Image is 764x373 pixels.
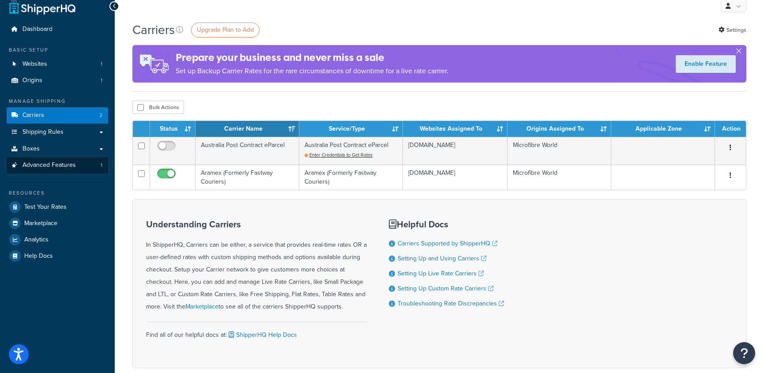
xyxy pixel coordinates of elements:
td: [DOMAIN_NAME] [403,137,507,165]
span: 1 [101,60,102,68]
a: Help Docs [7,248,108,264]
a: Setting Up Live Rate Carriers [398,269,484,278]
a: Setting Up and Using Carriers [398,254,486,263]
a: Analytics [7,232,108,248]
span: Dashboard [23,26,53,33]
a: Dashboard [7,21,108,38]
div: Manage Shipping [7,98,108,105]
div: Basic Setup [7,46,108,54]
li: Carriers [7,107,108,124]
a: Carriers Supported by ShipperHQ [398,239,497,248]
a: Boxes [7,141,108,157]
h3: Understanding Carriers [146,219,367,229]
a: Carriers 2 [7,107,108,124]
a: Marketplace [7,215,108,231]
td: Aramex (Formerly Fastway Couriers) [196,165,299,190]
p: Set up Backup Carrier Rates for the rare circumstances of downtime for a live rate carrier. [176,65,448,77]
button: Open Resource Center [733,342,755,364]
div: Resources [7,189,108,197]
span: Enter Credentials to Get Rates [309,151,373,158]
div: In ShipperHQ, Carriers can be either, a service that provides real-time rates OR a user-defined r... [146,219,367,313]
a: Upgrade Plan to Add [191,23,260,38]
a: Settings [719,24,746,36]
th: Status: activate to sort column ascending [150,121,196,137]
h4: Prepare your business and never miss a sale [176,50,448,65]
a: Enable Feature [676,55,736,73]
span: Help Docs [24,252,53,260]
li: Advanced Features [7,157,108,173]
th: Service/Type: activate to sort column ascending [299,121,403,137]
span: Analytics [24,236,49,244]
td: Australia Post Contract eParcel [196,137,299,165]
th: Websites Assigned To: activate to sort column ascending [403,121,507,137]
a: ShipperHQ Help Docs [227,330,297,339]
td: [DOMAIN_NAME] [403,165,507,190]
th: Action [715,121,746,137]
th: Applicable Zone: activate to sort column ascending [611,121,715,137]
a: Shipping Rules [7,124,108,140]
h3: Helpful Docs [389,219,504,229]
a: Setting Up Custom Rate Carriers [398,284,493,293]
th: Carrier Name: activate to sort column ascending [196,121,299,137]
img: ad-rules-rateshop-fe6ec290ccb7230408bd80ed9643f0289d75e0ffd9eb532fc0e269fcd187b520.png [132,45,176,83]
span: Upgrade Plan to Add [197,25,254,34]
span: Shipping Rules [23,128,64,136]
td: Aramex (Formerly Fastway Couriers) [299,165,403,190]
td: Microfibre World [508,137,611,165]
th: Origins Assigned To: activate to sort column ascending [508,121,611,137]
a: Marketplace [185,302,218,311]
span: Carriers [23,112,44,119]
div: Find all of our helpful docs at: [146,322,367,341]
span: Marketplace [24,220,57,227]
a: Enter Credentials to Get Rates [305,151,373,158]
td: Microfibre World [508,165,611,190]
a: Websites 1 [7,56,108,72]
h1: Carriers [132,21,175,38]
button: Bulk Actions [132,101,184,114]
span: Websites [23,60,47,68]
span: 2 [99,112,102,119]
a: Origins 1 [7,72,108,89]
a: Advanced Features 1 [7,157,108,173]
span: 1 [101,162,102,169]
span: Origins [23,77,42,84]
li: Origins [7,72,108,89]
a: Test Your Rates [7,199,108,215]
li: Websites [7,56,108,72]
span: Boxes [23,145,40,153]
span: Advanced Features [23,162,76,169]
span: 1 [101,77,102,84]
span: Test Your Rates [24,203,67,211]
a: Troubleshooting Rate Discrepancies [398,299,504,308]
td: Australia Post Contract eParcel [299,137,403,165]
